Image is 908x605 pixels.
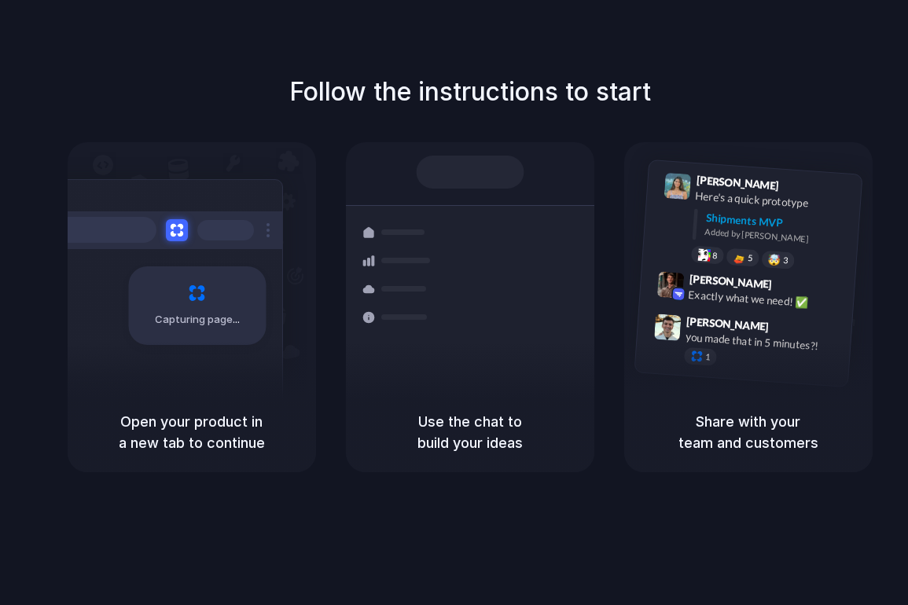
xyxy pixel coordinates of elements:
[782,255,788,264] span: 3
[365,411,575,453] h5: Use the chat to build your ideas
[711,251,717,259] span: 8
[289,73,651,111] h1: Follow the instructions to start
[686,312,769,335] span: [PERSON_NAME]
[704,225,849,247] div: Added by [PERSON_NAME]
[774,320,806,339] span: 9:47 AM
[783,178,815,197] span: 9:41 AM
[694,187,851,214] div: Here's a quick prototype
[767,254,781,266] div: 🤯
[776,277,808,296] span: 9:42 AM
[689,269,772,292] span: [PERSON_NAME]
[643,411,854,453] h5: Share with your team and customers
[705,209,851,235] div: Shipments MVP
[688,286,845,313] div: Exactly what we need! ✅
[86,411,297,453] h5: Open your product in a new tab to continue
[747,253,752,262] span: 5
[685,328,842,355] div: you made that in 5 minutes?!
[155,312,242,328] span: Capturing page
[704,352,710,361] span: 1
[696,171,779,194] span: [PERSON_NAME]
